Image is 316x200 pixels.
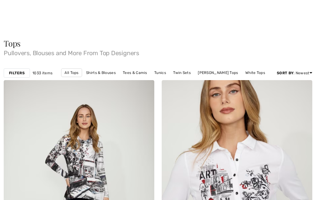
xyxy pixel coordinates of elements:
strong: Sort By [277,71,293,75]
span: Pullovers, Blouses and More From Top Designers [4,47,312,56]
a: White Tops [242,69,268,77]
span: 1033 items [32,70,52,76]
a: Tees & Camis [120,69,150,77]
iframe: Opens a widget where you can chat to one of our agents [295,155,310,171]
a: Shirts & Blouses [83,69,119,77]
strong: Filters [9,70,25,76]
a: Black Tops [128,77,154,85]
span: Tops [4,38,21,49]
a: [PERSON_NAME] Tops [155,77,201,85]
a: Twin Sets [170,69,194,77]
a: All Tops [61,68,82,77]
a: Tunics [151,69,169,77]
div: : Newest [277,70,312,76]
a: [PERSON_NAME] Tops [195,69,241,77]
